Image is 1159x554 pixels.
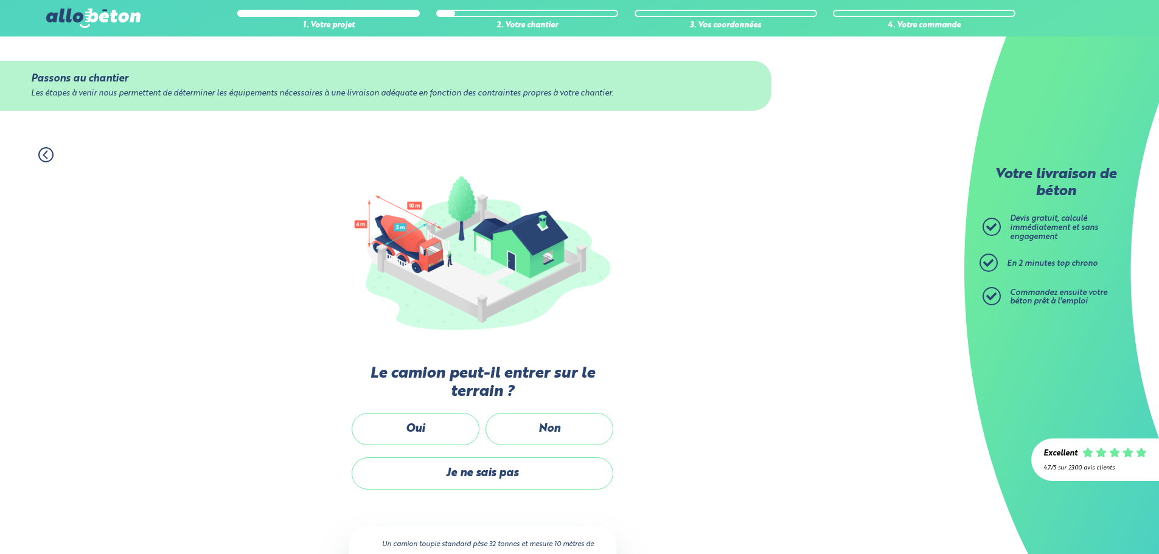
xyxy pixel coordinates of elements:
[486,413,613,445] label: Non
[1010,215,1098,240] span: Devis gratuit, calculé immédiatement et sans engagement
[1043,449,1077,459] div: Excellent
[1051,507,1146,541] iframe: Help widget launcher
[352,413,479,445] label: Oui
[635,21,817,30] div: 3. Vos coordonnées
[1010,289,1107,306] span: Commandez ensuite votre béton prêt à l'emploi
[349,365,616,401] label: Le camion peut-il entrer sur le terrain ?
[46,9,140,28] img: allobéton
[31,89,741,99] div: Les étapes à venir nous permettent de déterminer les équipements nécessaires à une livraison adéq...
[1043,465,1147,471] div: 4.7/5 sur 2300 avis clients
[833,21,1015,30] div: 4. Votre commande
[986,167,1126,200] p: Votre livraison de béton
[436,21,619,30] div: 2. Votre chantier
[237,21,420,30] div: 1. Votre projet
[31,73,741,85] div: Passons au chantier
[1007,260,1098,268] span: En 2 minutes top chrono
[352,457,613,490] label: Je ne sais pas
